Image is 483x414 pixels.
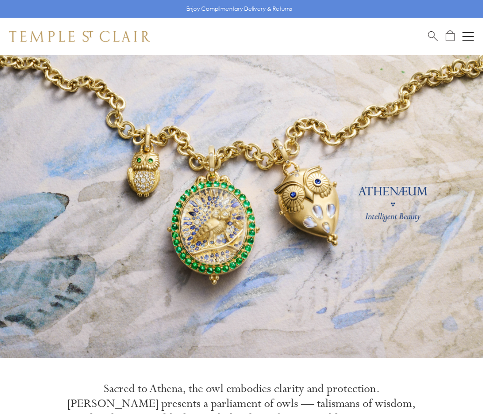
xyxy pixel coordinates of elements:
img: Temple St. Clair [9,31,150,42]
a: Open Shopping Bag [446,30,455,42]
a: Search [428,30,438,42]
button: Open navigation [462,31,474,42]
p: Enjoy Complimentary Delivery & Returns [186,4,292,14]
